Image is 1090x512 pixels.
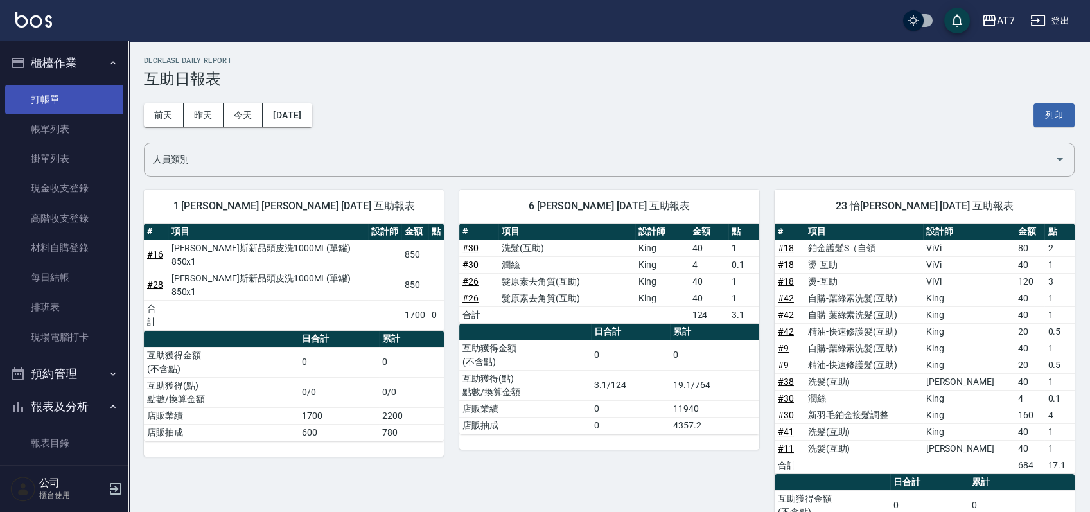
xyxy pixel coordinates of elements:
td: 店販抽成 [144,424,299,441]
a: #42 [778,293,794,303]
span: 6 [PERSON_NAME] [DATE] 互助報表 [475,200,744,213]
td: 0 [428,300,444,330]
a: #9 [778,360,789,370]
td: 4 [1044,407,1075,423]
img: Person [10,476,36,502]
th: 點 [1044,224,1075,240]
td: King [923,340,1015,357]
td: 0 [591,340,670,370]
td: King [923,357,1015,373]
a: #30 [778,393,794,403]
a: #18 [778,276,794,287]
th: 項目 [805,224,923,240]
table: a dense table [459,224,759,324]
a: #42 [778,310,794,320]
a: 材料自購登錄 [5,233,123,263]
td: 髮原素去角質(互助) [498,290,635,306]
td: 1 [728,290,759,306]
a: #38 [778,376,794,387]
td: 精油-快速修護髮(互助) [805,323,923,340]
a: 現場電腦打卡 [5,322,123,352]
td: King [923,290,1015,306]
td: 自購-葉綠素洗髮(互助) [805,290,923,306]
td: 0 [591,400,670,417]
a: #42 [778,326,794,337]
td: [PERSON_NAME]斯新品頭皮洗1000ML(單罐) 850x1 [168,240,369,270]
td: 11940 [670,400,759,417]
button: 登出 [1025,9,1075,33]
td: ViVi [923,240,1015,256]
button: 昨天 [184,103,224,127]
td: 0.5 [1044,357,1075,373]
button: [DATE] [263,103,312,127]
span: 23 怡[PERSON_NAME] [DATE] 互助報表 [790,200,1059,213]
td: King [923,407,1015,423]
td: 120 [1015,273,1045,290]
img: Logo [15,12,52,28]
h3: 互助日報表 [144,70,1075,88]
td: [PERSON_NAME] [923,373,1015,390]
td: 店販業績 [144,407,299,424]
button: 報表及分析 [5,390,123,423]
td: 0.1 [728,256,759,273]
td: 1 [1044,340,1075,357]
td: 850 [401,240,428,270]
td: 髮原素去角質(互助) [498,273,635,290]
td: 自購-葉綠素洗髮(互助) [805,340,923,357]
td: 洗髮(互助) [805,373,923,390]
td: 0.1 [1044,390,1075,407]
th: 日合計 [591,324,670,340]
td: 0 [299,347,379,377]
td: 0 [670,340,759,370]
td: 40 [1015,256,1045,273]
td: 0 [379,347,444,377]
a: 每日結帳 [5,263,123,292]
td: [PERSON_NAME] [923,440,1015,457]
td: 80 [1015,240,1045,256]
th: 金額 [1015,224,1045,240]
td: 1 [1044,373,1075,390]
th: 累計 [379,331,444,348]
th: 累計 [670,324,759,340]
th: 項目 [498,224,635,240]
a: 高階收支登錄 [5,204,123,233]
th: 累計 [969,474,1075,491]
td: King [635,240,689,256]
td: 2200 [379,407,444,424]
th: 設計師 [923,224,1015,240]
td: 40 [1015,373,1045,390]
td: 0 [591,417,670,434]
td: 40 [1015,290,1045,306]
td: 4 [1015,390,1045,407]
th: 金額 [689,224,728,240]
td: King [923,423,1015,440]
td: King [923,306,1015,323]
td: 19.1/764 [670,370,759,400]
td: 合計 [775,457,805,473]
td: 1 [1044,290,1075,306]
td: 40 [1015,440,1045,457]
td: 124 [689,306,728,323]
a: 掛單列表 [5,144,123,173]
a: #11 [778,443,794,454]
th: 設計師 [368,224,401,240]
td: 3.1/124 [591,370,670,400]
td: 0/0 [379,377,444,407]
td: 新羽毛鉑金接髮調整 [805,407,923,423]
a: 排班表 [5,292,123,322]
td: 850 [401,270,428,300]
td: 1 [728,273,759,290]
td: 4 [689,256,728,273]
td: 40 [689,273,728,290]
span: 1 [PERSON_NAME] [PERSON_NAME] [DATE] 互助報表 [159,200,428,213]
td: 40 [1015,340,1045,357]
p: 櫃台使用 [39,490,105,501]
td: 4357.2 [670,417,759,434]
a: 打帳單 [5,85,123,114]
td: 600 [299,424,379,441]
td: 3.1 [728,306,759,323]
td: 20 [1015,357,1045,373]
a: 帳單列表 [5,114,123,144]
td: 0.5 [1044,323,1075,340]
td: 店販業績 [459,400,591,417]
